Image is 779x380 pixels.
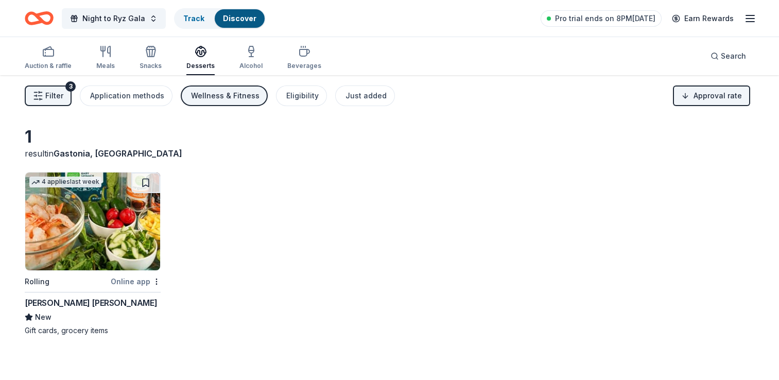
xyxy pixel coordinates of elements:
div: Snacks [140,62,162,70]
div: Wellness & Fitness [191,90,259,102]
button: Application methods [80,85,172,106]
button: Beverages [287,41,321,75]
button: Alcohol [239,41,263,75]
div: Beverages [287,62,321,70]
button: Filter3 [25,85,72,106]
div: 4 applies last week [29,177,101,187]
span: in [47,148,182,159]
a: Earn Rewards [666,9,740,28]
span: Pro trial ends on 8PM[DATE] [555,12,655,25]
div: Meals [96,62,115,70]
a: Image for Harris Teeter4 applieslast weekRollingOnline app[PERSON_NAME] [PERSON_NAME]NewGift card... [25,172,161,336]
button: Snacks [140,41,162,75]
div: Application methods [90,90,164,102]
span: Filter [45,90,63,102]
button: Approval rate [673,85,750,106]
div: 1 [25,127,309,147]
div: result [25,147,309,160]
button: Search [702,46,754,66]
button: Wellness & Fitness [181,85,268,106]
button: Night to Ryz Gala [62,8,166,29]
span: New [35,311,51,323]
button: Just added [335,85,395,106]
span: Approval rate [694,90,742,102]
div: Alcohol [239,62,263,70]
div: Gift cards, grocery items [25,325,161,336]
button: Eligibility [276,85,327,106]
div: Rolling [25,275,49,288]
a: Discover [223,14,256,23]
img: Image for Harris Teeter [25,172,160,270]
span: Search [721,50,746,62]
a: Home [25,6,54,30]
button: Desserts [186,41,215,75]
div: Desserts [186,62,215,70]
div: Eligibility [286,90,319,102]
span: Night to Ryz Gala [82,12,145,25]
div: [PERSON_NAME] [PERSON_NAME] [25,297,157,309]
a: Track [183,14,204,23]
span: Gastonia, [GEOGRAPHIC_DATA] [54,148,182,159]
a: Pro trial ends on 8PM[DATE] [541,10,662,27]
button: Auction & raffle [25,41,72,75]
div: 3 [65,81,76,92]
button: TrackDiscover [174,8,266,29]
div: Online app [111,275,161,288]
div: Just added [345,90,387,102]
div: Auction & raffle [25,62,72,70]
button: Meals [96,41,115,75]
